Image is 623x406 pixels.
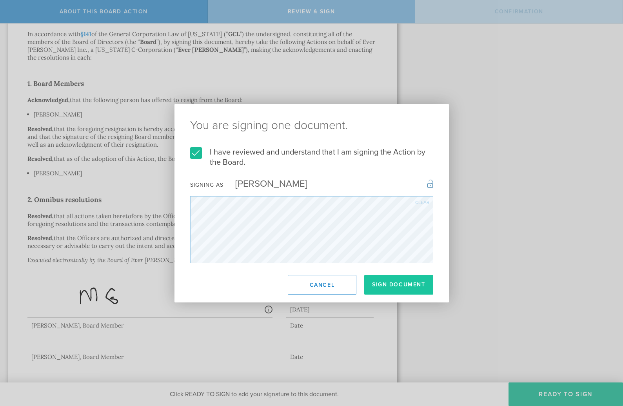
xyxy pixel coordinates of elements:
ng-pluralize: You are signing one document. [190,120,433,131]
button: Cancel [288,275,356,295]
label: I have reviewed and understand that I am signing the Action by the Board. [190,147,433,167]
div: Signing as [190,182,223,188]
button: Sign Document [364,275,433,295]
div: [PERSON_NAME] [223,178,307,189]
